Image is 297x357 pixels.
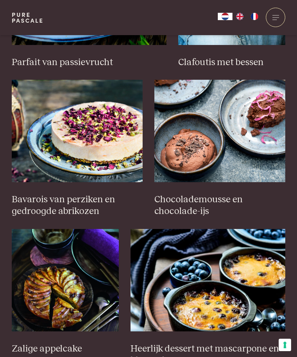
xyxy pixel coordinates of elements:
[12,57,166,68] h3: Parfait van passievrucht
[12,12,44,23] a: PurePascale
[218,13,262,20] aside: Language selected: Nederlands
[12,80,143,182] img: Bavarois van perziken en gedroogde abrikozen
[279,339,291,351] button: Uw voorkeuren voor toestemming voor trackingtechnologieën
[218,13,232,20] div: Language
[12,194,143,217] h3: Bavarois van perziken en gedroogde abrikozen
[232,13,247,20] a: EN
[154,80,285,182] img: Chocolademousse en chocolade-ijs
[154,194,285,217] h3: Chocolademousse en chocolade-ijs
[12,229,119,355] a: Zalige appelcake Zalige appelcake
[178,57,285,68] h3: Clafoutis met bessen
[232,13,262,20] ul: Language list
[12,80,143,217] a: Bavarois van perziken en gedroogde abrikozen Bavarois van perziken en gedroogde abrikozen
[218,13,232,20] a: NL
[131,229,285,331] img: Heerlijk dessert met mascarpone en blauwe bessen
[12,229,119,331] img: Zalige appelcake
[12,343,119,355] h3: Zalige appelcake
[247,13,262,20] a: FR
[154,80,285,217] a: Chocolademousse en chocolade-ijs Chocolademousse en chocolade-ijs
